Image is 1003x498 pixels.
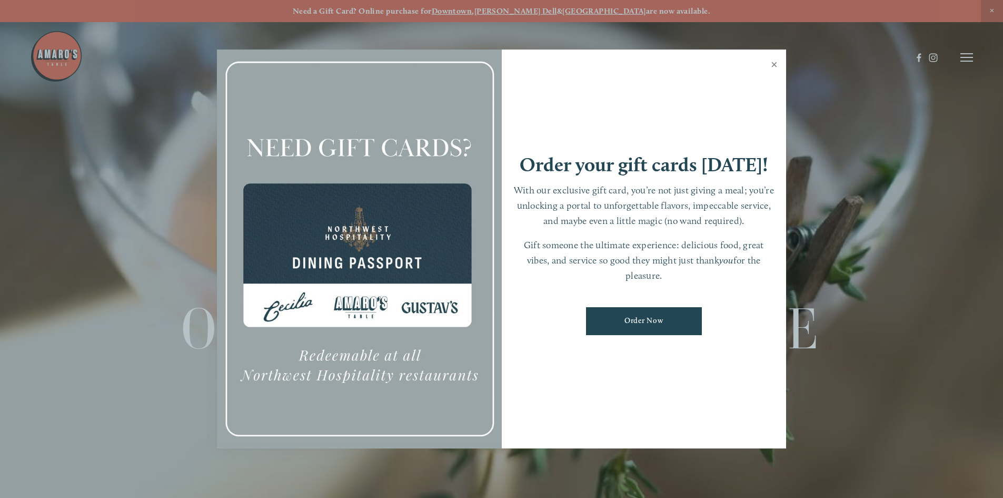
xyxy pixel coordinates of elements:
a: Close [764,51,784,81]
a: Order Now [586,307,702,335]
p: With our exclusive gift card, you’re not just giving a meal; you’re unlocking a portal to unforge... [512,183,776,228]
h1: Order your gift cards [DATE]! [520,155,768,174]
p: Gift someone the ultimate experience: delicious food, great vibes, and service so good they might... [512,238,776,283]
em: you [719,255,733,266]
